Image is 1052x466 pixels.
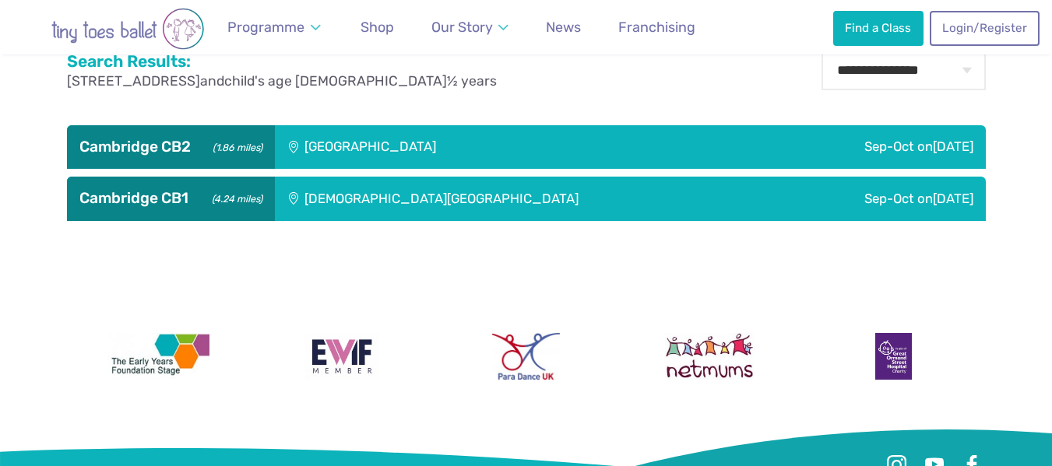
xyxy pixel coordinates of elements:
small: (1.86 miles) [207,138,262,154]
p: and [67,72,497,91]
h3: Cambridge CB2 [79,138,262,156]
img: tiny toes ballet [19,8,237,50]
span: Our Story [431,19,493,35]
span: [STREET_ADDRESS] [67,73,200,89]
a: Find a Class [833,11,924,45]
h2: Search Results: [67,51,497,72]
h3: Cambridge CB1 [79,189,262,208]
div: [GEOGRAPHIC_DATA] [275,125,677,169]
span: News [546,19,581,35]
span: [DATE] [933,138,973,154]
a: Shop [354,10,401,45]
div: [DEMOGRAPHIC_DATA][GEOGRAPHIC_DATA] [275,177,774,220]
a: Our Story [424,10,516,45]
img: Para Dance UK [492,333,559,380]
img: The Early Years Foundation Stage [107,333,210,380]
a: Login/Register [930,11,1039,45]
span: Programme [227,19,304,35]
span: child's age [DEMOGRAPHIC_DATA]½ years [224,73,497,89]
a: Franchising [611,10,702,45]
a: Programme [220,10,328,45]
span: Shop [361,19,394,35]
span: [DATE] [933,191,973,206]
img: Encouraging Women Into Franchising [305,333,379,380]
small: (4.24 miles) [206,189,262,205]
div: Sep-Oct on [774,177,985,220]
a: News [539,10,588,45]
span: Franchising [618,19,695,35]
div: Sep-Oct on [677,125,986,169]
